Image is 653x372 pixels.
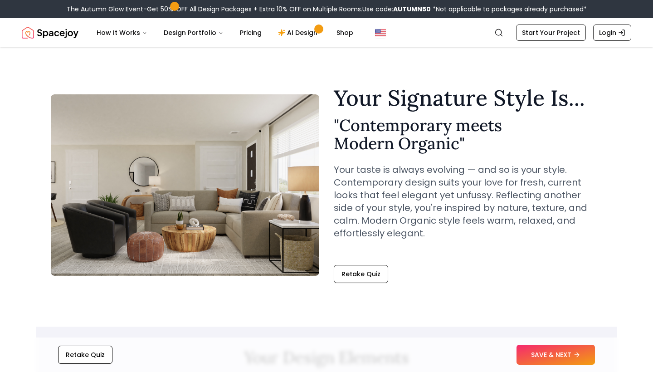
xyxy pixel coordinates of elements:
span: *Not applicable to packages already purchased* [431,5,587,14]
a: Shop [329,24,361,42]
span: Use code: [362,5,431,14]
img: United States [375,27,386,38]
img: Contemporary meets Modern Organic Style Example [51,94,319,276]
button: SAVE & NEXT [517,345,595,365]
a: AI Design [271,24,327,42]
nav: Global [22,18,631,47]
a: Start Your Project [516,24,586,41]
button: How It Works [89,24,155,42]
a: Login [593,24,631,41]
button: Retake Quiz [334,265,388,283]
div: The Autumn Glow Event-Get 50% OFF All Design Packages + Extra 10% OFF on Multiple Rooms. [67,5,587,14]
nav: Main [89,24,361,42]
button: Retake Quiz [58,346,112,364]
button: Design Portfolio [156,24,231,42]
a: Pricing [233,24,269,42]
p: Your taste is always evolving — and so is your style. Contemporary design suits your love for fre... [334,163,602,240]
h2: " Contemporary meets Modern Organic " [334,116,602,152]
a: Spacejoy [22,24,78,42]
h1: Your Signature Style Is... [334,87,602,109]
img: Spacejoy Logo [22,24,78,42]
b: AUTUMN50 [393,5,431,14]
